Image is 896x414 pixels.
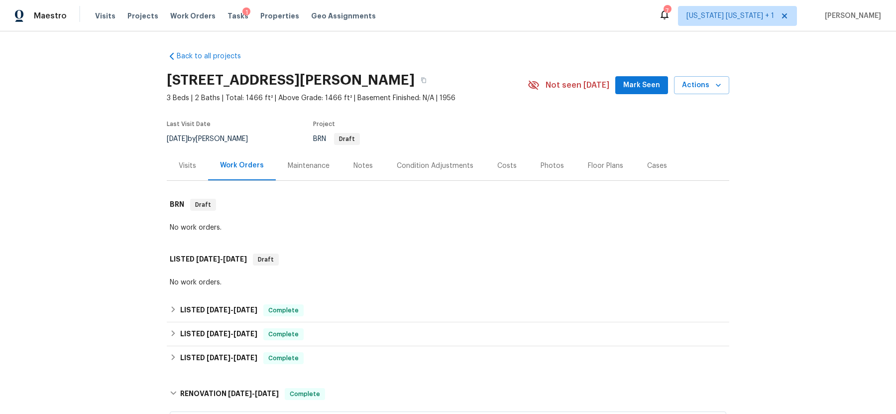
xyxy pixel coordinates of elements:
span: [DATE] [223,256,247,263]
div: BRN Draft [167,189,729,221]
h2: [STREET_ADDRESS][PERSON_NAME] [167,75,415,85]
span: [DATE] [255,390,279,397]
span: - [196,256,247,263]
span: Complete [286,389,324,399]
div: Visits [179,161,196,171]
div: Condition Adjustments [397,161,473,171]
span: Visits [95,11,115,21]
span: BRN [313,136,360,142]
span: [DATE] [196,256,220,263]
h6: LISTED [170,254,247,266]
span: Tasks [227,12,248,19]
span: [DATE] [233,330,257,337]
span: [DATE] [233,306,257,313]
h6: LISTED [180,304,257,316]
div: Cases [647,161,667,171]
span: - [207,330,257,337]
h6: LISTED [180,352,257,364]
h6: RENOVATION [180,388,279,400]
span: Actions [682,79,721,92]
span: 3 Beds | 2 Baths | Total: 1466 ft² | Above Grade: 1466 ft² | Basement Finished: N/A | 1956 [167,93,528,103]
div: by [PERSON_NAME] [167,133,260,145]
span: - [207,354,257,361]
div: 1 [242,7,250,17]
div: Photos [541,161,564,171]
span: [DATE] [233,354,257,361]
div: LISTED [DATE]-[DATE]Complete [167,322,729,346]
div: No work orders. [170,223,726,233]
a: Back to all projects [167,51,262,61]
button: Copy Address [415,71,433,89]
span: [DATE] [167,136,188,142]
h6: BRN [170,199,184,211]
span: Projects [127,11,158,21]
div: LISTED [DATE]-[DATE]Draft [167,244,729,276]
span: Complete [264,353,303,363]
div: LISTED [DATE]-[DATE]Complete [167,298,729,322]
div: No work orders. [170,277,726,287]
span: Complete [264,329,303,339]
span: - [228,390,279,397]
span: Project [313,121,335,127]
div: LISTED [DATE]-[DATE]Complete [167,346,729,370]
span: Complete [264,305,303,315]
span: Work Orders [170,11,216,21]
span: Draft [191,200,215,210]
div: 7 [664,6,671,16]
span: Properties [260,11,299,21]
span: [DATE] [207,306,230,313]
button: Actions [674,76,729,95]
div: Costs [497,161,517,171]
span: Not seen [DATE] [546,80,609,90]
span: Draft [335,136,359,142]
div: RENOVATION [DATE]-[DATE]Complete [167,378,729,410]
div: Floor Plans [588,161,623,171]
div: Notes [353,161,373,171]
span: Geo Assignments [311,11,376,21]
span: [PERSON_NAME] [821,11,881,21]
h6: LISTED [180,328,257,340]
span: [DATE] [207,354,230,361]
span: [US_STATE] [US_STATE] + 1 [686,11,774,21]
span: Maestro [34,11,67,21]
span: Draft [254,255,278,265]
button: Mark Seen [615,76,668,95]
span: [DATE] [207,330,230,337]
span: [DATE] [228,390,252,397]
span: Mark Seen [623,79,660,92]
div: Maintenance [288,161,330,171]
div: Work Orders [220,160,264,170]
span: Last Visit Date [167,121,211,127]
span: - [207,306,257,313]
